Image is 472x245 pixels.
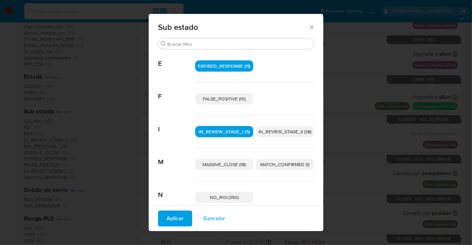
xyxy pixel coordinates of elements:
span: E [158,50,195,68]
span: I [158,115,195,133]
div: FALSE_POSITIVE (10) [195,93,253,104]
div: IN_REVIEW_STAGE_I (5) [195,126,253,137]
div: EXPIRED_RESPONSE (11) [195,60,253,72]
span: Sub estado [158,23,308,31]
span: MASSIVE_CLOSE (18) [203,161,246,168]
div: MASSIVE_CLOSE (18) [195,159,253,170]
div: MATCH_CONFIRMED (1) [256,159,314,170]
button: Cerrar [308,24,314,30]
span: NO_ROI (350) [210,194,239,201]
span: IN_REVIEW_STAGE_II (38) [259,128,311,135]
span: EXPIRED_RESPONSE (11) [198,63,251,69]
div: IN_REVIEW_STAGE_II (38) [256,126,314,137]
span: M [158,148,195,166]
input: Buscar filtro [167,41,311,47]
span: FALSE_POSITIVE (10) [203,95,246,102]
span: MATCH_CONFIRMED (1) [261,161,310,168]
button: Buscar [161,41,166,46]
button: Cancelar [195,211,234,226]
span: F [158,83,195,100]
span: Cancelar [203,211,225,226]
div: NO_ROI (350) [195,192,253,203]
button: Aplicar [158,211,192,226]
span: Aplicar [167,211,184,226]
span: IN_REVIEW_STAGE_I (5) [198,128,250,135]
span: N [158,181,195,199]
